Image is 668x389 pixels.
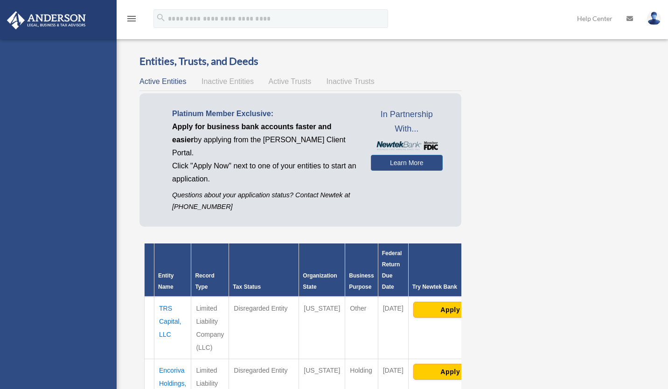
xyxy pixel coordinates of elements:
th: Federal Return Due Date [378,243,408,297]
a: menu [126,16,137,24]
td: Disregarded Entity [229,297,299,359]
th: Record Type [191,243,229,297]
p: Click "Apply Now" next to one of your entities to start an application. [172,160,357,186]
i: search [156,13,166,23]
span: In Partnership With... [371,107,443,137]
td: [DATE] [378,297,408,359]
span: Inactive Trusts [327,77,375,85]
td: TRS Capital, LLC [154,297,191,359]
a: Learn More [371,155,443,171]
h3: Entities, Trusts, and Deeds [139,54,461,69]
th: Organization State [299,243,345,297]
th: Business Purpose [345,243,378,297]
button: Apply Now [413,364,504,380]
th: Entity Name [154,243,191,297]
img: User Pic [647,12,661,25]
td: [US_STATE] [299,297,345,359]
span: Active Trusts [269,77,312,85]
p: Questions about your application status? Contact Newtek at [PHONE_NUMBER] [172,189,357,213]
i: menu [126,13,137,24]
span: Active Entities [139,77,186,85]
td: Limited Liability Company (LLC) [191,297,229,359]
div: Try Newtek Bank [412,281,505,292]
th: Tax Status [229,243,299,297]
td: Other [345,297,378,359]
p: Platinum Member Exclusive: [172,107,357,120]
button: Apply Now [413,302,504,318]
img: Anderson Advisors Platinum Portal [4,11,89,29]
p: by applying from the [PERSON_NAME] Client Portal. [172,120,357,160]
span: Apply for business bank accounts faster and easier [172,123,331,144]
img: NewtekBankLogoSM.png [376,141,438,151]
span: Inactive Entities [202,77,254,85]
